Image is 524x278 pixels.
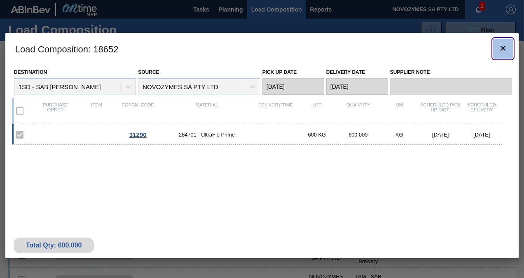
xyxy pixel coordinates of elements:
div: UM [379,102,420,120]
div: Go to Order [117,131,159,138]
div: Total Qty: 600.000 [20,242,88,249]
div: [DATE] [420,132,461,138]
div: 600.000 [337,132,379,138]
div: Delivery Time [255,102,296,120]
h3: Load Composition : 18652 [5,33,519,64]
input: mm/dd/yyyy [262,78,324,95]
div: Scheduled Pick up Date [420,102,461,120]
label: Source [138,69,159,75]
div: Portal code [117,102,159,120]
div: KG [379,132,420,138]
div: Item [76,102,117,120]
div: Purchase order [35,102,76,120]
div: Lot [296,102,337,120]
span: 284701 - UltraFlo Prime [159,132,255,138]
input: mm/dd/yyyy [326,78,388,95]
div: [DATE] [461,132,502,138]
label: Supplier Note [390,66,512,78]
div: Scheduled Delivery [461,102,502,120]
div: 600 KG [296,132,337,138]
label: Pick up Date [262,69,297,75]
label: Delivery Date [326,69,365,75]
span: 31290 [129,131,147,138]
div: Quantity [337,102,379,120]
label: Destination [14,69,47,75]
div: Material [159,102,255,120]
